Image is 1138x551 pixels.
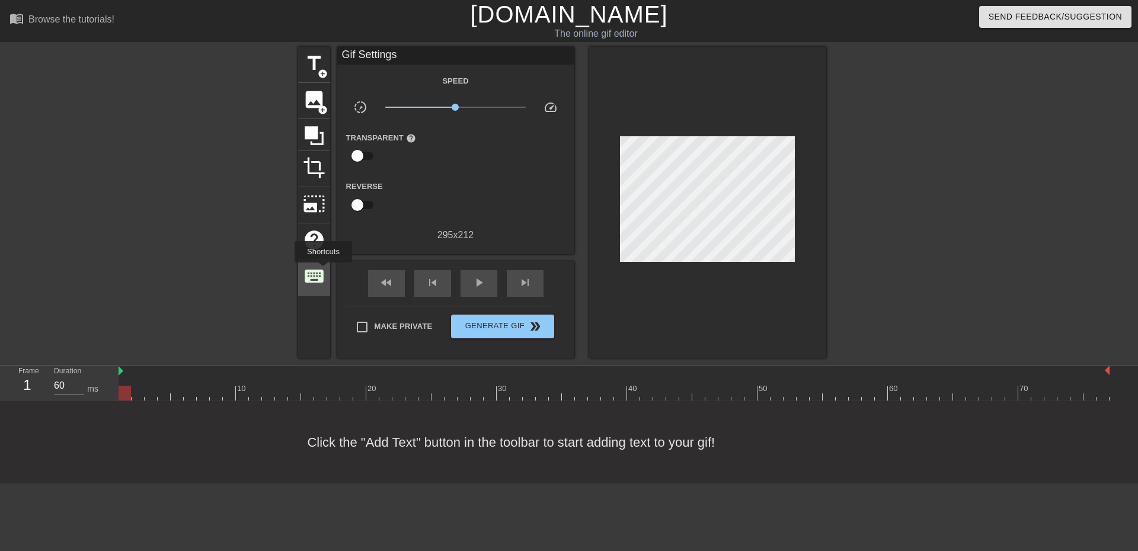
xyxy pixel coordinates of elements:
[87,383,98,395] div: ms
[318,69,328,79] span: add_circle
[303,265,325,287] span: keyboard
[54,367,81,374] label: Duration
[451,315,554,338] button: Generate Gif
[303,229,325,251] span: help
[385,27,807,41] div: The online gif editor
[426,275,440,290] span: skip_previous
[518,275,532,290] span: skip_next
[759,383,769,395] div: 50
[237,383,248,395] div: 10
[379,275,394,290] span: fast_rewind
[303,52,325,75] span: title
[456,319,549,334] span: Generate Gif
[1105,366,1110,375] img: bound-end.png
[889,383,900,395] div: 60
[989,9,1122,24] span: Send Feedback/Suggestion
[18,374,36,396] div: 1
[346,181,383,193] label: Reverse
[498,383,509,395] div: 30
[979,6,1131,28] button: Send Feedback/Suggestion
[346,132,416,144] label: Transparent
[406,133,416,143] span: help
[303,193,325,215] span: photo_size_select_large
[337,47,574,65] div: Gif Settings
[303,88,325,111] span: image
[337,228,574,242] div: 295 x 212
[318,105,328,115] span: add_circle
[470,1,667,27] a: [DOMAIN_NAME]
[367,383,378,395] div: 20
[9,11,114,30] a: Browse the tutorials!
[1019,383,1030,395] div: 70
[353,100,367,114] span: slow_motion_video
[528,319,542,334] span: double_arrow
[472,275,486,290] span: play_arrow
[544,100,558,114] span: speed
[9,366,45,400] div: Frame
[628,383,639,395] div: 40
[28,14,114,24] div: Browse the tutorials!
[442,75,468,87] label: Speed
[303,156,325,179] span: crop
[375,321,433,332] span: Make Private
[9,11,24,25] span: menu_book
